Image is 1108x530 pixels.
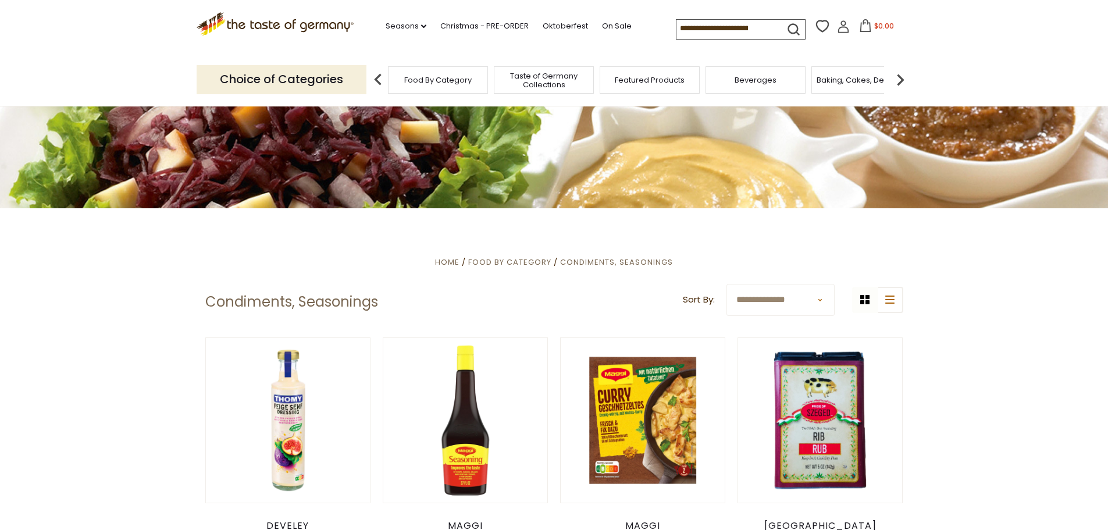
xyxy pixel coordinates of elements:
a: Christmas - PRE-ORDER [440,20,529,33]
a: Beverages [735,76,776,84]
img: previous arrow [366,68,390,91]
a: Food By Category [468,257,551,268]
img: Szeged Hungarian Rib Rub in Tin 4 oz [738,338,903,503]
a: On Sale [602,20,632,33]
a: Baking, Cakes, Desserts [817,76,907,84]
a: Oktoberfest [543,20,588,33]
img: next arrow [889,68,912,91]
p: Choice of Categories [197,65,366,94]
a: Taste of Germany Collections [497,72,590,89]
a: Seasons [386,20,426,33]
a: Condiments, Seasonings [560,257,673,268]
button: $0.00 [852,19,902,37]
a: Home [435,257,459,268]
label: Sort By: [683,293,715,307]
img: Maggi Liquid Seasoning Sauce in Glass Bottle, 27 fl. Oz. [383,338,548,503]
h1: Condiments, Seasonings [205,293,378,311]
img: Maggi "Fix Curry-Geschnetzeltes" Creamy Curry Sauce Mix for Sliced Meats, 1.5 oz [561,338,725,503]
a: Featured Products [615,76,685,84]
img: Thomy Fig and Mustard Dressing in glass jar, 350ml [206,338,370,503]
a: Food By Category [404,76,472,84]
span: $0.00 [874,21,894,31]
